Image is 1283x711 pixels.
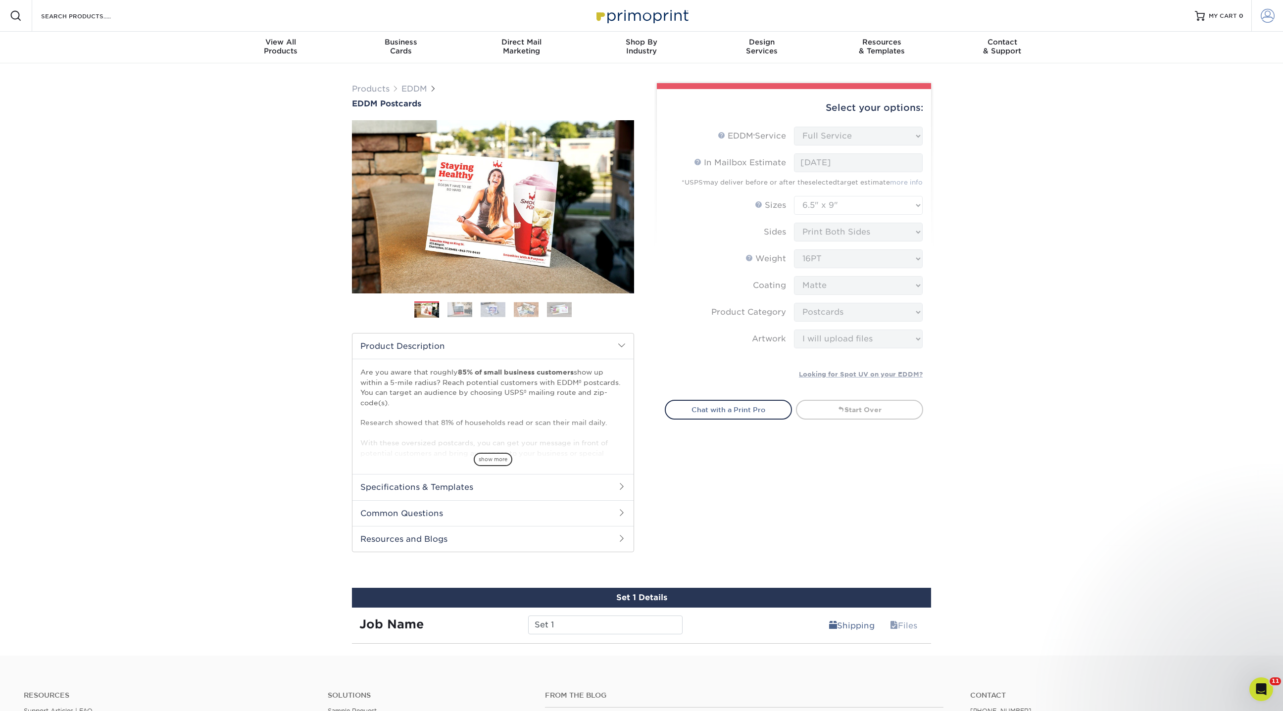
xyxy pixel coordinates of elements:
h2: Resources and Blogs [352,526,634,552]
span: EDDM Postcards [352,99,421,108]
span: 11 [1270,677,1281,685]
div: Select your options: [665,89,923,127]
a: Start Over [796,400,923,420]
a: BusinessCards [341,32,461,63]
a: EDDM Postcards [352,99,634,108]
a: Shop ByIndustry [582,32,702,63]
span: Business [341,38,461,47]
img: Primoprint [592,5,691,26]
span: 0 [1239,12,1243,19]
span: MY CART [1209,12,1237,20]
a: Contact [970,691,1259,700]
div: Products [221,38,341,55]
span: Design [701,38,822,47]
h2: Common Questions [352,500,634,526]
span: show more [474,453,512,466]
h2: Product Description [352,333,634,359]
strong: Job Name [359,617,424,631]
span: Contact [942,38,1062,47]
h4: Resources [24,691,313,700]
span: Resources [822,38,942,47]
h2: Specifications & Templates [352,474,634,500]
div: Marketing [461,38,582,55]
div: Cards [341,38,461,55]
img: EDDM 02 [447,302,472,317]
img: EDDM 03 [481,302,505,317]
a: Files [884,616,924,635]
img: EDDM 04 [514,302,539,317]
span: View All [221,38,341,47]
a: Direct MailMarketing [461,32,582,63]
div: Set 1 Details [352,588,931,608]
iframe: Intercom live chat [1249,677,1273,701]
h4: From the Blog [545,691,944,700]
a: Chat with a Print Pro [665,400,792,420]
img: EDDM 01 [414,302,439,319]
span: shipping [829,621,837,630]
span: Shop By [582,38,702,47]
a: Shipping [823,616,881,635]
a: EDDM [401,84,427,94]
a: Contact& Support [942,32,1062,63]
input: SEARCH PRODUCTS..... [40,10,137,22]
div: Services [701,38,822,55]
span: Direct Mail [461,38,582,47]
div: Industry [582,38,702,55]
h4: Solutions [328,691,530,700]
a: Products [352,84,390,94]
a: View AllProducts [221,32,341,63]
div: & Templates [822,38,942,55]
a: Resources& Templates [822,32,942,63]
p: Are you aware that roughly show up within a 5-mile radius? Reach potential customers with EDDM® p... [360,367,626,549]
img: EDDM 05 [547,302,572,317]
img: EDDM Postcards 01 [352,109,634,304]
input: Enter a job name [528,616,682,634]
strong: 85% of small business customers [458,368,574,376]
div: & Support [942,38,1062,55]
span: files [890,621,898,630]
a: DesignServices [701,32,822,63]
